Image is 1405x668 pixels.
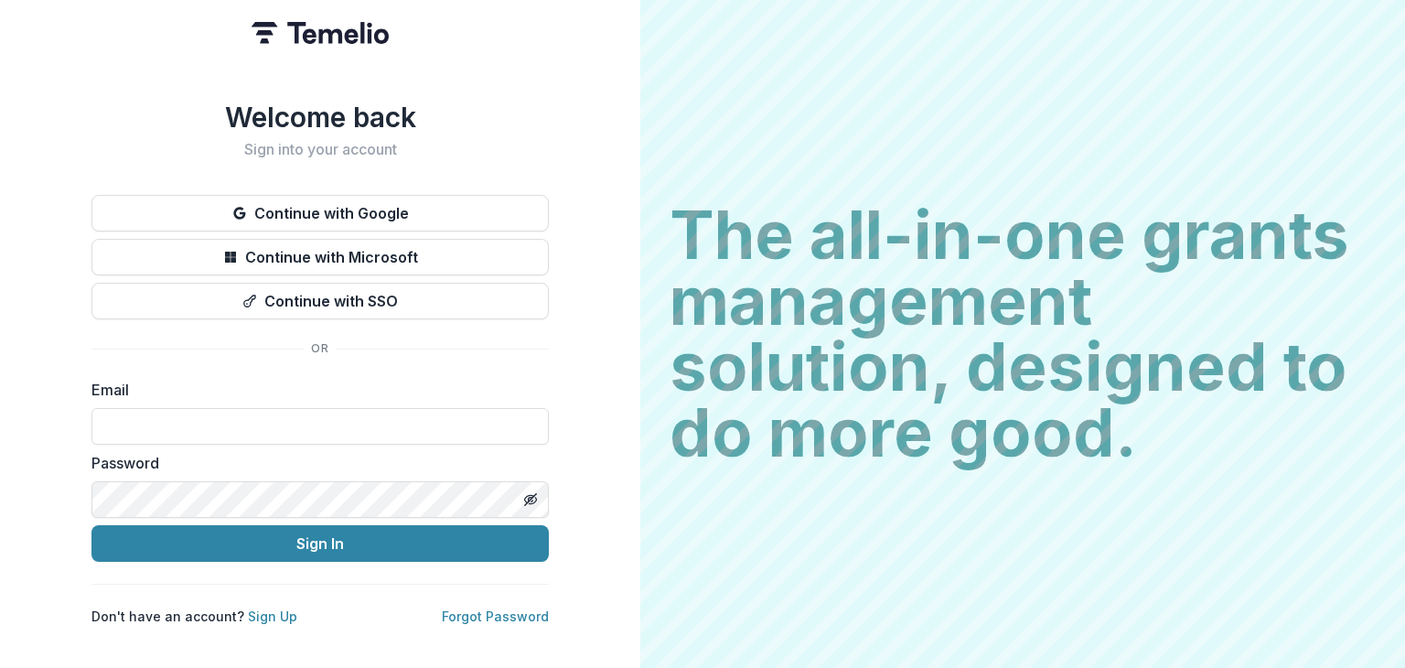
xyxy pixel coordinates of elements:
button: Toggle password visibility [516,485,545,514]
a: Sign Up [248,609,297,624]
label: Email [91,379,538,401]
a: Forgot Password [442,609,549,624]
img: Temelio [252,22,389,44]
button: Continue with SSO [91,283,549,319]
button: Continue with Google [91,195,549,232]
button: Sign In [91,525,549,562]
label: Password [91,452,538,474]
p: Don't have an account? [91,607,297,626]
h1: Welcome back [91,101,549,134]
h2: Sign into your account [91,141,549,158]
button: Continue with Microsoft [91,239,549,275]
